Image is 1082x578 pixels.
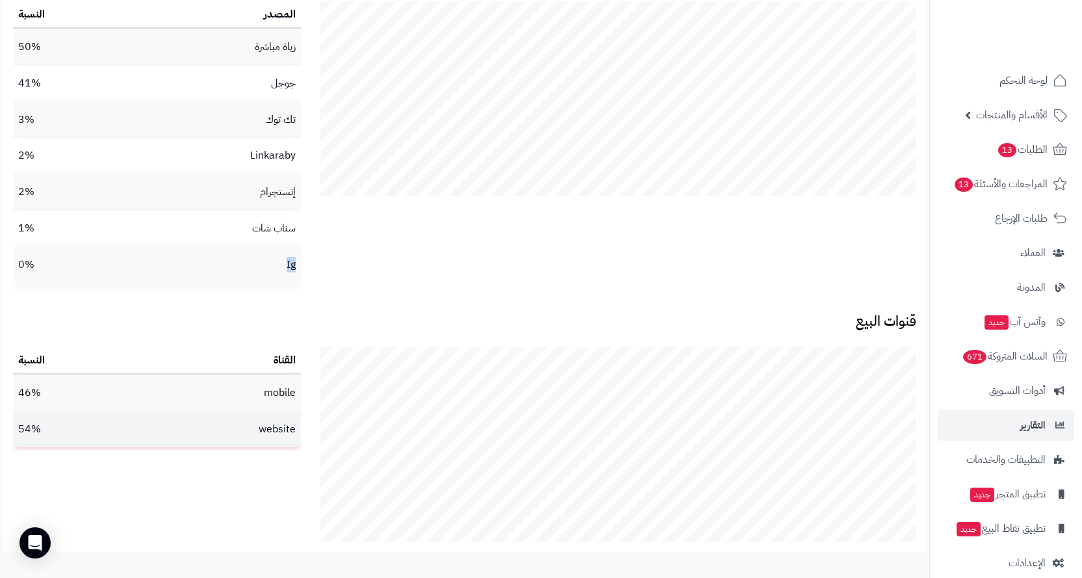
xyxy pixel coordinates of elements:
[938,203,1074,234] a: طلبات الإرجاع
[938,375,1074,406] a: أدوات التسويق
[995,209,1048,228] span: طلبات الإرجاع
[999,72,1048,90] span: لوحة التحكم
[128,29,302,65] td: زياة مباشرة
[997,140,1048,159] span: الطلبات
[13,29,128,65] td: 50%
[989,382,1046,400] span: أدوات التسويق
[1009,554,1046,572] span: الإعدادات
[938,272,1074,303] a: المدونة
[13,102,128,138] td: 3%
[963,350,986,364] span: 671
[19,527,51,558] div: Open Intercom Messenger
[938,341,1074,372] a: السلات المتروكة671
[994,36,1070,64] img: logo-2.png
[13,2,128,29] th: النسبة
[970,488,994,502] span: جديد
[983,313,1046,331] span: وآتس آب
[139,375,301,411] td: mobile
[13,247,128,283] td: 0%
[998,143,1016,157] span: 13
[938,65,1074,96] a: لوحة التحكم
[966,451,1046,469] span: التطبيقات والخدمات
[938,513,1074,544] a: تطبيق نقاط البيعجديد
[139,348,301,374] th: القناة
[957,522,981,536] span: جديد
[13,348,139,374] th: النسبة
[938,479,1074,510] a: تطبيق المتجرجديد
[962,347,1048,365] span: السلات المتروكة
[128,102,302,138] td: تك توك
[955,519,1046,538] span: تطبيق نقاط البيع
[1017,278,1046,296] span: المدونة
[128,211,302,246] td: سناب شات
[139,412,301,447] td: website
[13,138,128,174] td: 2%
[13,375,139,411] td: 46%
[938,306,1074,337] a: وآتس آبجديد
[13,66,128,101] td: 41%
[13,174,128,210] td: 2%
[969,485,1046,503] span: تطبيق المتجر
[938,237,1074,269] a: العملاء
[128,66,302,101] td: جوجل
[13,211,128,246] td: 1%
[128,2,302,29] th: المصدر
[128,174,302,210] td: إنستجرام
[13,314,916,329] h3: قنوات البيع
[955,177,973,192] span: 13
[13,412,139,447] td: 54%
[938,168,1074,200] a: المراجعات والأسئلة13
[1020,244,1046,262] span: العملاء
[985,315,1009,330] span: جديد
[128,247,302,283] td: Ig
[128,138,302,174] td: Linkaraby
[938,444,1074,475] a: التطبيقات والخدمات
[953,175,1048,193] span: المراجعات والأسئلة
[938,134,1074,165] a: الطلبات13
[938,410,1074,441] a: التقارير
[976,106,1048,124] span: الأقسام والمنتجات
[1020,416,1046,434] span: التقارير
